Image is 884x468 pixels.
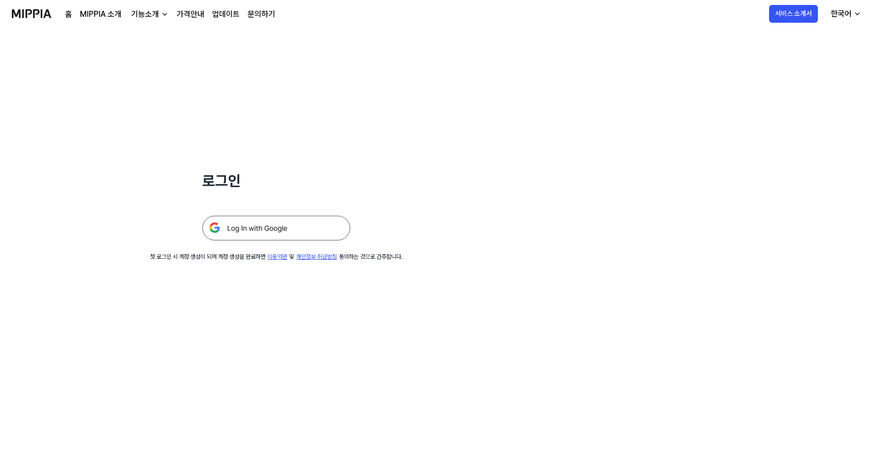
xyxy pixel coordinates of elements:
h1: 로그인 [202,170,350,192]
button: 기능소개 [129,8,169,20]
a: MIPPIA 소개 [80,8,121,20]
a: 가격안내 [177,8,204,20]
a: 개인정보 취급방침 [296,253,337,260]
div: 한국어 [829,8,853,20]
button: 한국어 [823,4,867,24]
button: 서비스 소개서 [769,5,818,23]
div: 첫 로그인 시 계정 생성이 되며 계정 생성을 완료하면 및 동의하는 것으로 간주합니다. [150,252,403,261]
a: 이용약관 [267,253,287,260]
a: 업데이트 [212,8,240,20]
a: 홈 [65,8,72,20]
a: 문의하기 [248,8,275,20]
img: down [161,10,169,18]
div: 기능소개 [129,8,161,20]
img: 구글 로그인 버튼 [202,216,350,240]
